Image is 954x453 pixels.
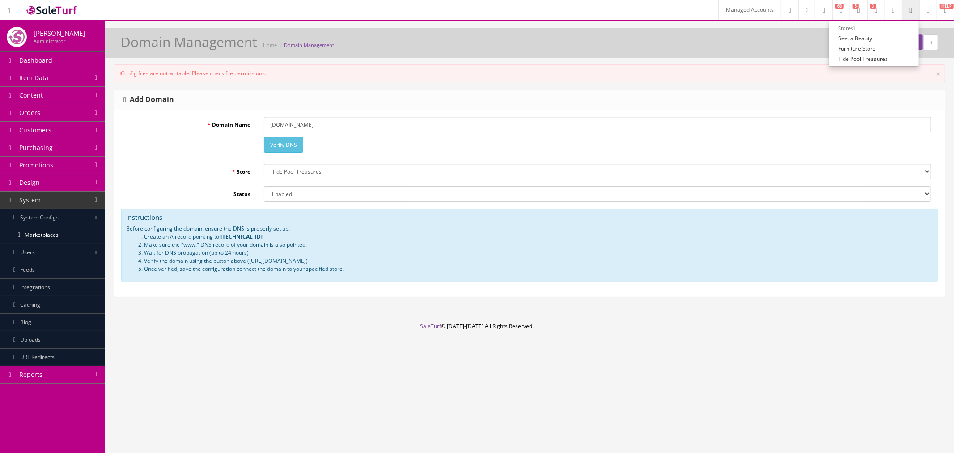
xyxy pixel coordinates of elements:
button: Verify DNS [264,137,303,153]
span: Reports [19,370,42,379]
span: Promotions [19,161,53,169]
span: Item Data [19,73,48,82]
li: Stores [829,23,919,33]
span: Content [19,91,43,99]
small: Administrator [34,38,65,44]
span: 68 [835,4,844,9]
input: Domain Name [264,117,931,132]
span: Dashboard [19,56,52,64]
div: Config files are not writable! Please check file permissions. [114,64,945,82]
a: Furniture Store [829,43,919,54]
span: System [19,196,41,204]
span: Customers [19,126,51,134]
li: Wait for DNS propagation (up to 24 hours) [144,249,933,257]
button: × [936,69,940,77]
li: Make sure the "www." DNS record of your domain is also pointed. [144,241,933,249]
img: joshlucio05 [7,27,27,47]
h1: Domain Management [121,34,257,49]
p: Before configuring the domain, ensure the DNS is properly set up: [126,225,933,233]
a: Tide Pool Treasures [829,54,919,64]
a: Seeca Beauty [829,33,919,43]
li: Create an A record pointing to: [144,233,933,241]
span: Purchasing [19,143,53,152]
a: Domain Management [284,42,334,48]
h3: Add Domain [123,96,174,104]
a: Home [263,42,277,48]
li: Once verified, save the configuration connect the domain to your specified store. [144,265,933,273]
span: HELP [940,4,954,9]
span: Orders [19,108,40,117]
label: Status [121,186,257,198]
img: SaleTurf [25,4,79,16]
h4: Instructions [126,214,933,221]
label: Store [121,164,257,176]
span: Design [19,178,40,187]
h4: [PERSON_NAME] [34,30,85,37]
label: Domain Name [121,117,257,129]
span: 5 [853,4,859,9]
li: Verify the domain using the button above ([URL][DOMAIN_NAME]) [144,257,933,265]
span: 3 [870,4,876,9]
strong: [TECHNICAL_ID] [220,233,263,240]
a: SaleTurf [420,322,441,330]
